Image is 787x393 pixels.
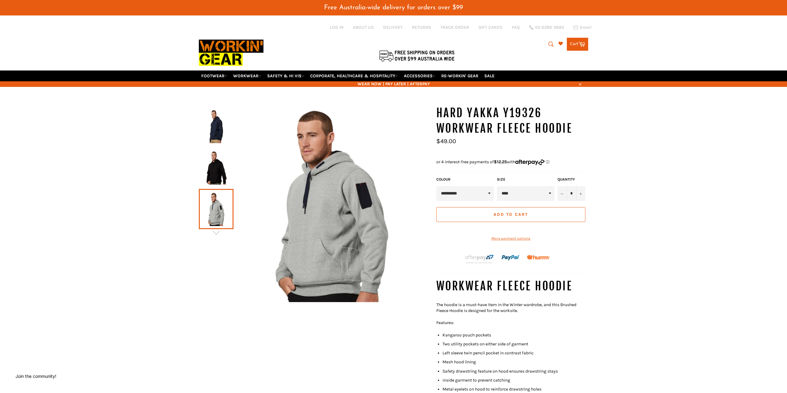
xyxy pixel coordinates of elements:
[383,24,403,30] a: DELIVERY
[202,151,230,185] img: HARD YAKKA Y19326 Workwear Fleece Hoodie - Workin' Gear
[436,207,585,222] button: Add to Cart
[478,24,503,30] a: GIFT CARDS
[199,35,263,70] img: Workin Gear leaders in Workwear, Safety Boots, PPE, Uniforms. Australia's No.1 in Workwear
[199,81,588,87] span: WEAR NOW | PAY LATER | AFTERPAY
[567,38,588,51] a: Cart
[443,386,588,392] li: Metal eyelets on hood to reinforce drawstring holes
[443,377,588,383] li: inside garment to prevent catching
[494,212,528,217] span: Add to Cart
[573,25,592,30] a: Email
[464,254,494,264] img: Afterpay-Logo-on-dark-bg_large.png
[443,341,588,347] li: Two utility pockets on either side of garment
[436,302,576,313] span: The hoodie is a must-have item in the Winter wardrobe, and this Brushed Fleece Hoodie is designed...
[233,105,430,302] img: HARD YAKKA Y19326 Workwear Fleece Hoodie - Workin' Gear
[497,177,554,182] label: Size
[558,177,585,182] label: Quantity
[199,70,230,81] a: FOOTWEAR
[436,138,456,145] span: $49.00
[580,25,592,30] span: Email
[440,24,469,30] a: TRACK ORDER
[378,49,456,62] img: Flat $9.95 shipping Australia wide
[512,24,520,30] a: FAQ
[576,186,585,201] button: Increase item quantity by one
[353,24,374,30] a: ABOUT US
[502,249,520,267] img: paypal.png
[401,70,438,81] a: ACCESSORIES
[529,25,564,30] a: 02 6280 5885
[439,70,481,81] a: RE-WORKIN' GEAR
[436,236,585,241] a: More payment options
[436,105,588,136] h1: HARD YAKKA Y19326 Workwear Fleece Hoodie
[443,368,588,374] li: Safety drawstring feature on hood ensures drawstring stays
[202,109,230,143] img: HARD YAKKA Y19326 Workwear Fleece Hoodie - Workin' Gear
[265,70,307,81] a: SAFETY & HI VIS
[482,70,497,81] a: SALE
[535,25,564,30] span: 02 6280 5885
[443,332,588,338] li: Kangaroo pouch pockets
[412,24,431,30] a: RETURNS
[330,25,344,30] a: Log in
[324,4,463,11] span: Free Australia-wide delivery for orders over $99
[443,359,588,365] li: Mesh hood lining
[15,374,56,379] button: Join the community!
[231,70,264,81] a: WORKWEAR
[436,177,494,182] label: COLOUR
[527,255,550,260] img: Humm_core_logo_RGB-01_300x60px_small_195d8312-4386-4de7-b182-0ef9b6303a37.png
[443,350,588,356] li: Left sleeve twin pencil pocket in contrast fabric
[436,320,454,325] span: Features:
[558,186,567,201] button: Reduce item quantity by one
[436,279,573,293] span: WORKWEAR FLEECE HOODIE
[308,70,400,81] a: CORPORATE, HEALTHCARE & HOSPITALITY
